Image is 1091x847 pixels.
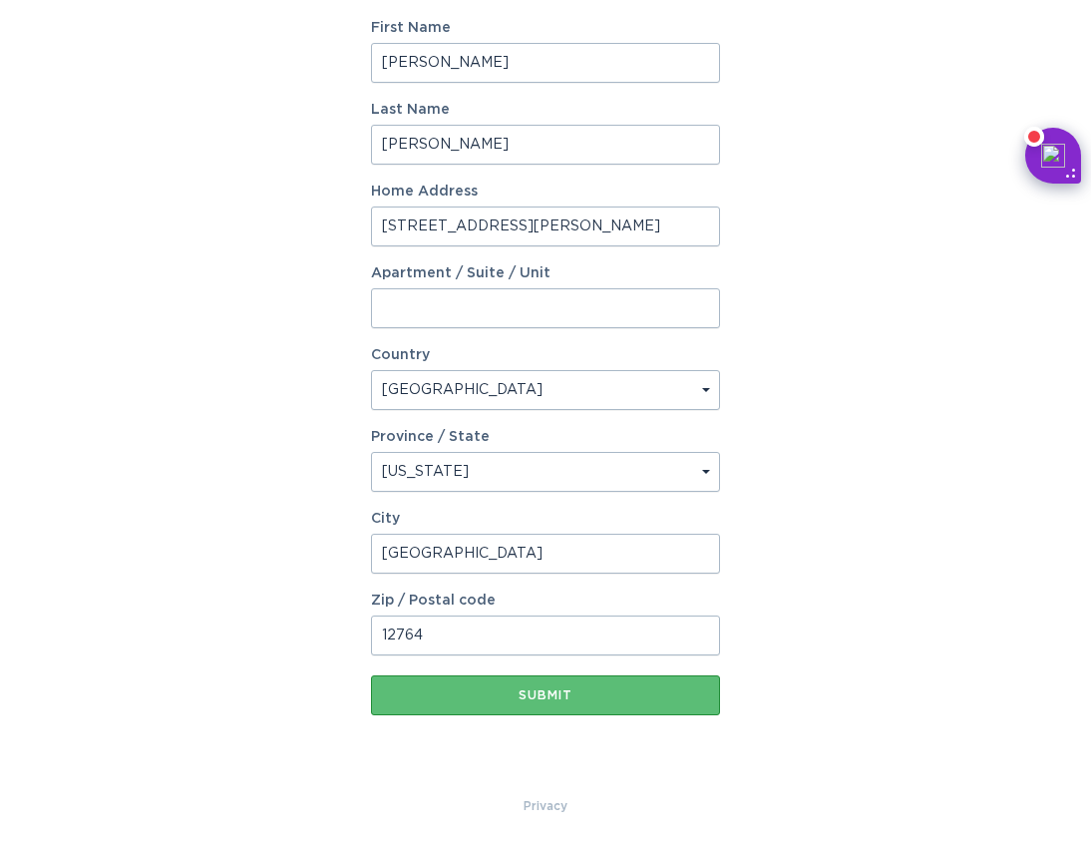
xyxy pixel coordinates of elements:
label: City [371,512,720,526]
label: Last Name [371,103,720,117]
button: Submit [371,675,720,715]
a: Privacy Policy & Terms of Use [524,795,567,817]
label: Province / State [371,430,490,444]
label: Country [371,348,430,362]
label: Zip / Postal code [371,594,720,608]
div: Submit [381,689,710,701]
label: First Name [371,21,720,35]
label: Apartment / Suite / Unit [371,266,720,280]
label: Home Address [371,185,720,199]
